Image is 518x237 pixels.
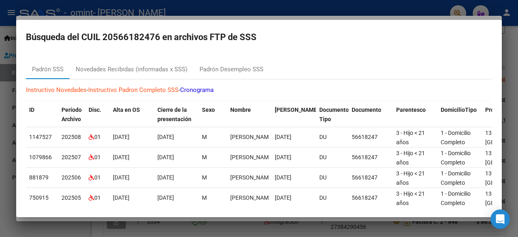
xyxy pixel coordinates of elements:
span: Alta en OS [113,107,140,113]
span: 3 - Hijo < 21 años [396,130,425,145]
datatable-header-cell: Parentesco [393,101,437,128]
span: Nombre [230,107,251,113]
span: [DATE] [113,154,129,160]
div: DU [319,173,345,182]
div: Padrón SSS [32,65,64,74]
span: 881879 [29,174,49,181]
span: 1 - Domicilio Completo [441,190,471,206]
datatable-header-cell: Documento [348,101,393,128]
span: [DATE] [275,174,291,181]
div: Padrón Desempleo SSS [200,65,263,74]
span: DomicilioTipo [441,107,477,113]
datatable-header-cell: Disc. [85,101,110,128]
span: GARFAGNOLI, LUCAS [230,134,274,140]
div: DU [319,193,345,203]
span: [DATE] [275,154,291,160]
datatable-header-cell: Período Archivo [58,101,85,128]
datatable-header-cell: Cierre de la presentación [154,101,199,128]
span: GARFAGNOLI, LUCAS [230,194,274,201]
h2: Búsqueda del CUIL 20566182476 en archivos FTP de SSS [26,30,492,45]
span: [DATE] [113,194,129,201]
span: [PERSON_NAME]. [275,107,320,113]
span: 1147527 [29,134,52,140]
span: 1079866 [29,154,52,160]
span: [DATE] [275,194,291,201]
span: [DATE] [113,134,129,140]
p: - - [26,85,492,95]
div: 56618247 [352,132,390,142]
div: 56618247 [352,153,390,162]
div: Novedades Recibidas (informadas x SSS) [76,65,187,74]
div: 01 [89,193,106,203]
span: [DATE] [157,194,174,201]
a: Instructivo Novedades [26,86,87,94]
span: [DATE] [157,174,174,181]
span: [DATE] [157,154,174,160]
span: Parentesco [396,107,426,113]
span: 202507 [62,154,81,160]
datatable-header-cell: Sexo [199,101,227,128]
span: Documento [352,107,381,113]
datatable-header-cell: Alta en OS [110,101,154,128]
div: 01 [89,153,106,162]
div: 01 [89,173,106,182]
span: Sexo [202,107,215,113]
span: Documento Tipo [319,107,349,122]
span: Provincia [485,107,510,113]
span: 202506 [62,174,81,181]
div: 01 [89,132,106,142]
span: [DATE] [113,174,129,181]
span: GARFAGNOLI, LUCAS [230,154,274,160]
a: Cronograma [180,86,214,94]
a: Instructivo Padron Completo SSS [88,86,178,94]
div: DU [319,153,345,162]
span: M [202,194,207,201]
span: [DATE] [275,134,291,140]
span: 1 - Domicilio Completo [441,150,471,166]
span: [DATE] [157,134,174,140]
datatable-header-cell: Nombre [227,101,272,128]
div: Open Intercom Messenger [490,209,510,229]
span: M [202,134,207,140]
span: 750915 [29,194,49,201]
span: 202505 [62,194,81,201]
span: Período Archivo [62,107,82,122]
span: 3 - Hijo < 21 años [396,150,425,166]
span: 3 - Hijo < 21 años [396,170,425,186]
span: 1 - Domicilio Completo [441,170,471,186]
span: Cierre de la presentación [157,107,191,122]
span: M [202,154,207,160]
span: Disc. [89,107,101,113]
datatable-header-cell: DomicilioTipo [437,101,482,128]
datatable-header-cell: ID [26,101,58,128]
datatable-header-cell: Fecha Nac. [272,101,316,128]
span: GARFAGNOLI, LUCAS [230,174,274,181]
span: M [202,174,207,181]
div: 56618247 [352,173,390,182]
div: DU [319,132,345,142]
span: 202508 [62,134,81,140]
div: 56618247 [352,193,390,203]
datatable-header-cell: Documento Tipo [316,101,348,128]
span: 1 - Domicilio Completo [441,130,471,145]
span: 3 - Hijo < 21 años [396,190,425,206]
span: ID [29,107,34,113]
